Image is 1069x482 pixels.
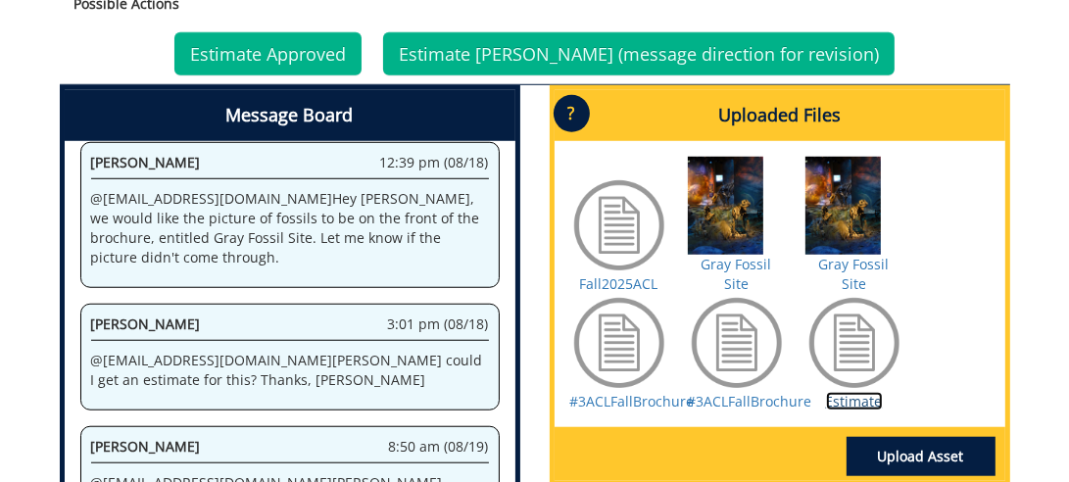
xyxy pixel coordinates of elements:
[91,314,201,333] span: [PERSON_NAME]
[555,90,1005,141] h4: Uploaded Files
[688,392,812,410] a: #3ACLFallBrochure
[702,255,772,293] a: Gray Fossil Site
[847,437,996,476] a: Upload Asset
[819,255,890,293] a: Gray Fossil Site
[388,314,489,334] span: 3:01 pm (08/18)
[383,32,895,75] a: Estimate [PERSON_NAME] (message direction for revision)
[826,392,883,410] a: Estimate
[554,95,590,132] p: ?
[580,274,658,293] a: Fall2025ACL
[91,437,201,456] span: [PERSON_NAME]
[91,351,489,390] p: @ [EMAIL_ADDRESS][DOMAIN_NAME] [PERSON_NAME] could I get an estimate for this? Thanks, [PERSON_NAME]
[65,90,515,141] h4: Message Board
[380,153,489,172] span: 12:39 pm (08/18)
[91,153,201,171] span: [PERSON_NAME]
[389,437,489,457] span: 8:50 am (08/19)
[570,392,695,410] a: #3ACLFallBrochure
[91,189,489,267] p: @ [EMAIL_ADDRESS][DOMAIN_NAME] Hey [PERSON_NAME], we would like the picture of fossils to be on t...
[174,32,362,75] a: Estimate Approved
